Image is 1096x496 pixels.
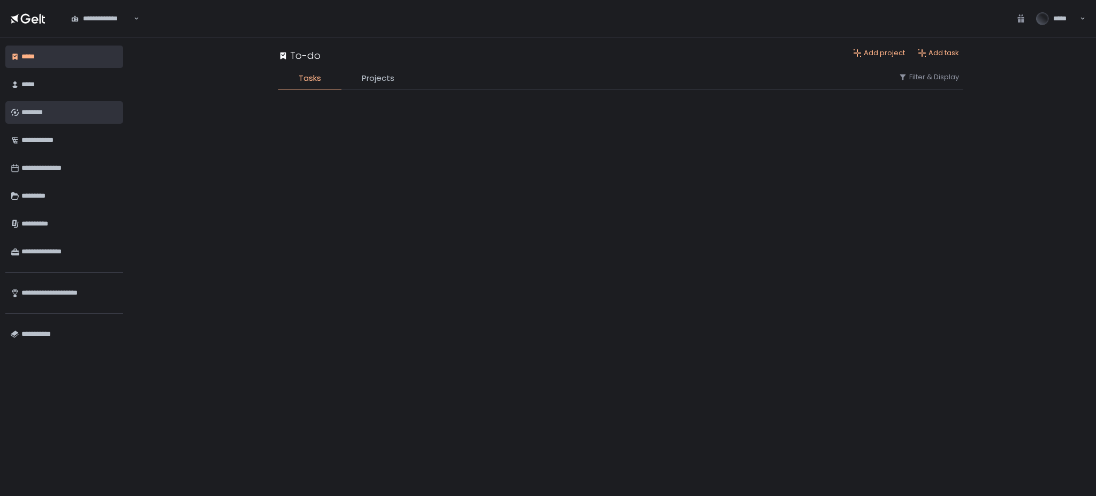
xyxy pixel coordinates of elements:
[899,72,959,82] button: Filter & Display
[918,48,959,58] button: Add task
[278,48,321,63] div: To-do
[362,72,394,85] span: Projects
[299,72,321,85] span: Tasks
[853,48,905,58] button: Add project
[64,7,139,29] div: Search for option
[132,13,133,24] input: Search for option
